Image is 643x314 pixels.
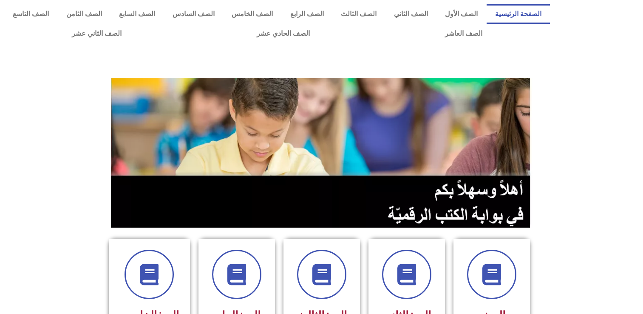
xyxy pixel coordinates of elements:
a: الصف السابع [110,4,164,24]
a: الصف الحادي عشر [189,24,377,43]
a: الصف السادس [164,4,224,24]
a: الصف الأول [436,4,487,24]
a: الصف الثامن [58,4,111,24]
a: الصف التاسع [4,4,58,24]
a: الصف الرابع [282,4,333,24]
a: الصفحة الرئيسية [487,4,550,24]
a: الصف العاشر [377,24,550,43]
a: الصف الثالث [332,4,385,24]
a: الصف الثاني [385,4,437,24]
a: الصف الخامس [223,4,282,24]
a: الصف الثاني عشر [4,24,189,43]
